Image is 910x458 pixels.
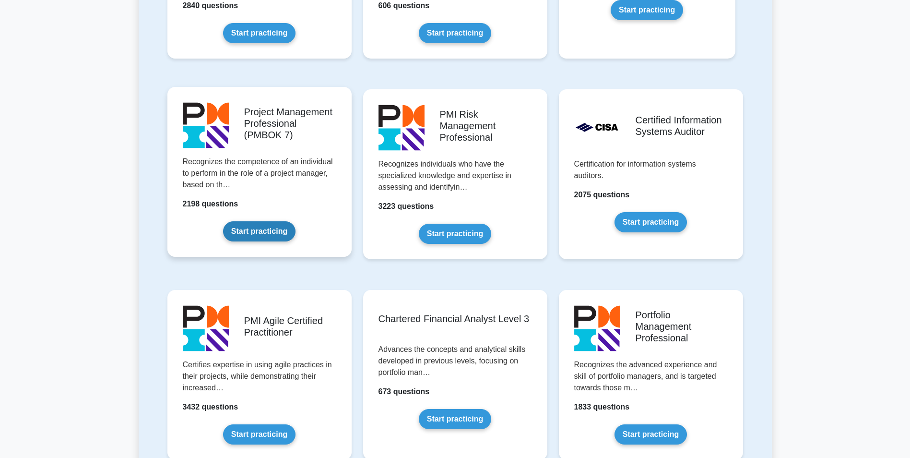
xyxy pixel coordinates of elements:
[615,424,687,445] a: Start practicing
[419,23,491,43] a: Start practicing
[223,23,295,43] a: Start practicing
[223,221,295,241] a: Start practicing
[223,424,295,445] a: Start practicing
[419,409,491,429] a: Start practicing
[615,212,687,232] a: Start practicing
[419,224,491,244] a: Start practicing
